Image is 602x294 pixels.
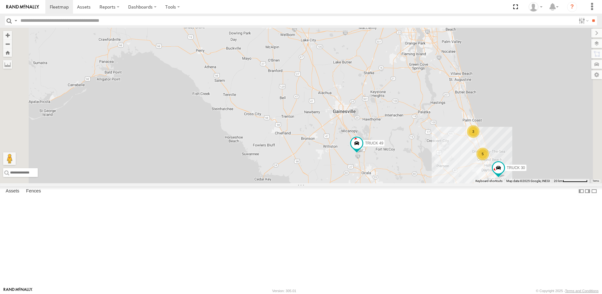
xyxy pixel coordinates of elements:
button: Drag Pegman onto the map to open Street View [3,152,16,165]
div: Thomas Crowe [526,2,545,12]
div: 3 [467,125,480,138]
label: Measure [3,60,12,69]
label: Search Query [13,16,18,25]
a: Visit our Website [3,288,32,294]
button: Map Scale: 20 km per 75 pixels [552,179,589,183]
label: Assets [3,187,22,196]
i: ? [567,2,577,12]
button: Zoom out [3,39,12,48]
label: Dock Summary Table to the Left [578,186,584,196]
label: Search Filter Options [576,16,590,25]
button: Zoom in [3,31,12,39]
span: TRUCK 49 [365,141,383,145]
div: Version: 305.01 [272,289,296,293]
label: Fences [23,187,44,196]
label: Hide Summary Table [591,186,597,196]
div: 5 [476,148,489,160]
button: Keyboard shortcuts [475,179,503,183]
a: Terms [593,180,599,182]
img: rand-logo.svg [6,5,39,9]
span: Map data ©2025 Google, INEGI [506,179,550,183]
span: TRUCK 30 [507,166,525,170]
span: 20 km [554,179,563,183]
label: Dock Summary Table to the Right [584,186,591,196]
button: Zoom Home [3,48,12,57]
label: Map Settings [591,70,602,79]
div: © Copyright 2025 - [536,289,599,293]
a: Terms and Conditions [565,289,599,293]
